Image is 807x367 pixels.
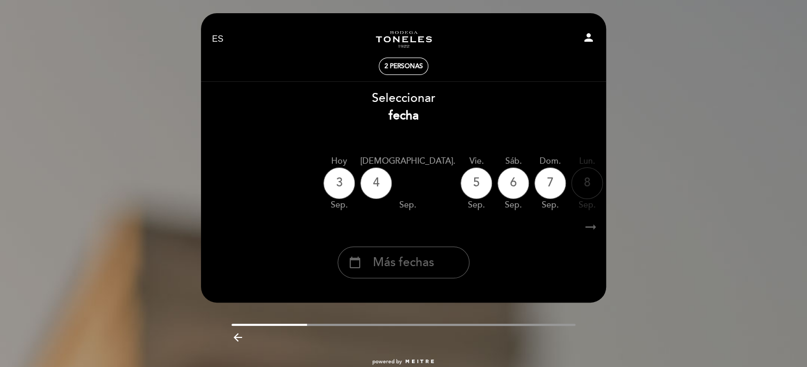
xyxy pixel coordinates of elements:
div: sep. [571,199,603,211]
div: sep. [360,199,455,211]
b: fecha [389,108,419,123]
i: arrow_backward [232,331,244,344]
i: person [582,31,595,44]
button: person [582,31,595,48]
div: 7 [534,167,566,199]
div: sep. [323,199,355,211]
div: 5 [460,167,492,199]
div: dom. [534,155,566,167]
span: powered by [372,358,402,365]
span: Más fechas [373,254,434,271]
a: powered by [372,358,435,365]
span: 2 personas [385,62,423,70]
div: 8 [571,167,603,199]
div: sáb. [497,155,529,167]
div: sep. [497,199,529,211]
div: 4 [360,167,392,199]
div: vie. [460,155,492,167]
div: lun. [571,155,603,167]
img: MEITRE [405,359,435,364]
div: 6 [497,167,529,199]
i: arrow_right_alt [583,216,599,239]
div: 3 [323,167,355,199]
div: Seleccionar [200,90,607,125]
div: [DEMOGRAPHIC_DATA]. [360,155,455,167]
a: Turismo Bodega Los Toneles [338,25,469,54]
i: calendar_today [349,253,361,271]
div: sep. [460,199,492,211]
div: Hoy [323,155,355,167]
div: sep. [534,199,566,211]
